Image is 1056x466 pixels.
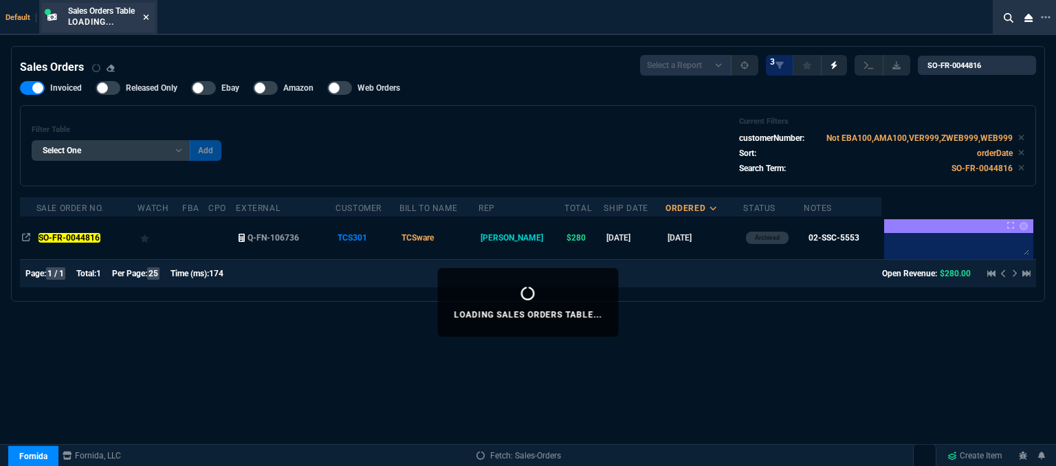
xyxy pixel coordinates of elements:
[476,450,561,462] a: Fetch: Sales-Orders
[770,56,775,67] span: 3
[112,269,147,278] span: Per Page:
[882,269,937,278] span: Open Revenue:
[50,82,82,93] span: Invoiced
[739,117,1024,126] h6: Current Filters
[940,269,971,278] span: $280.00
[20,59,84,76] h4: Sales Orders
[68,6,135,16] span: Sales Orders Table
[68,16,135,27] p: Loading...
[5,13,36,22] span: Default
[147,267,159,280] span: 25
[126,82,177,93] span: Released Only
[221,82,239,93] span: Ebay
[998,10,1019,26] nx-icon: Search
[357,82,400,93] span: Web Orders
[454,309,602,320] p: Loading Sales Orders Table...
[283,82,313,93] span: Amazon
[918,56,1036,75] input: Search
[977,148,1013,158] code: orderDate
[170,269,209,278] span: Time (ms):
[739,162,786,175] p: Search Term:
[143,12,149,23] nx-icon: Close Tab
[46,267,65,280] span: 1 / 1
[739,147,756,159] p: Sort:
[1041,11,1050,24] nx-icon: Open New Tab
[739,132,804,144] p: customerNumber:
[1019,10,1038,26] nx-icon: Close Workbench
[76,269,96,278] span: Total:
[209,269,223,278] span: 174
[951,164,1013,173] code: SO-FR-0044816
[942,445,1008,466] a: Create Item
[58,450,125,462] a: msbcCompanyName
[32,125,221,135] h6: Filter Table
[96,269,101,278] span: 1
[826,133,1013,143] code: Not EBA100,AMA100,VER999,ZWEB999,WEB999
[25,269,46,278] span: Page:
